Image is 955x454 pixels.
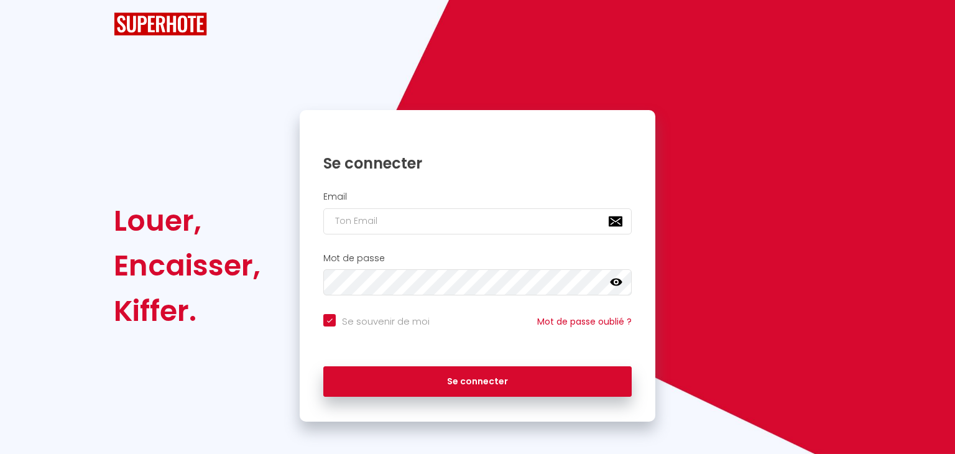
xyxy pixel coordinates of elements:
[114,12,207,35] img: SuperHote logo
[537,315,632,328] a: Mot de passe oublié ?
[323,366,632,397] button: Se connecter
[114,289,261,333] div: Kiffer.
[323,154,632,173] h1: Se connecter
[114,198,261,243] div: Louer,
[114,243,261,288] div: Encaisser,
[323,192,632,202] h2: Email
[323,208,632,234] input: Ton Email
[323,253,632,264] h2: Mot de passe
